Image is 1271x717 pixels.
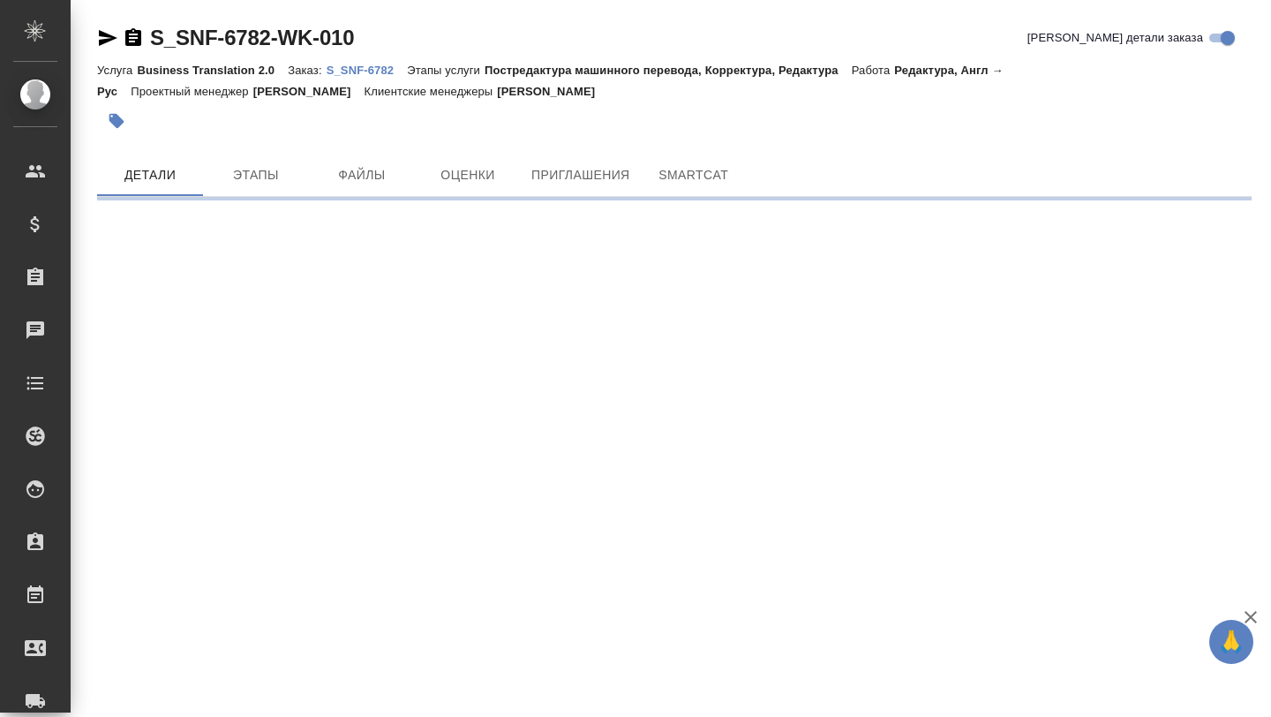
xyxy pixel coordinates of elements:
[97,64,137,77] p: Услуга
[425,164,510,186] span: Оценки
[365,85,498,98] p: Клиентские менеджеры
[327,62,408,77] a: S_SNF-6782
[852,64,895,77] p: Работа
[327,64,408,77] p: S_SNF-6782
[1216,623,1246,660] span: 🙏
[253,85,365,98] p: [PERSON_NAME]
[1209,620,1253,664] button: 🙏
[531,164,630,186] span: Приглашения
[137,64,288,77] p: Business Translation 2.0
[651,164,736,186] span: SmartCat
[1027,29,1203,47] span: [PERSON_NAME] детали заказа
[407,64,485,77] p: Этапы услуги
[497,85,608,98] p: [PERSON_NAME]
[131,85,252,98] p: Проектный менеджер
[288,64,326,77] p: Заказ:
[97,27,118,49] button: Скопировать ссылку для ЯМессенджера
[108,164,192,186] span: Детали
[485,64,852,77] p: Постредактура машинного перевода, Корректура, Редактура
[214,164,298,186] span: Этапы
[123,27,144,49] button: Скопировать ссылку
[320,164,404,186] span: Файлы
[150,26,354,49] a: S_SNF-6782-WK-010
[97,102,136,140] button: Добавить тэг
